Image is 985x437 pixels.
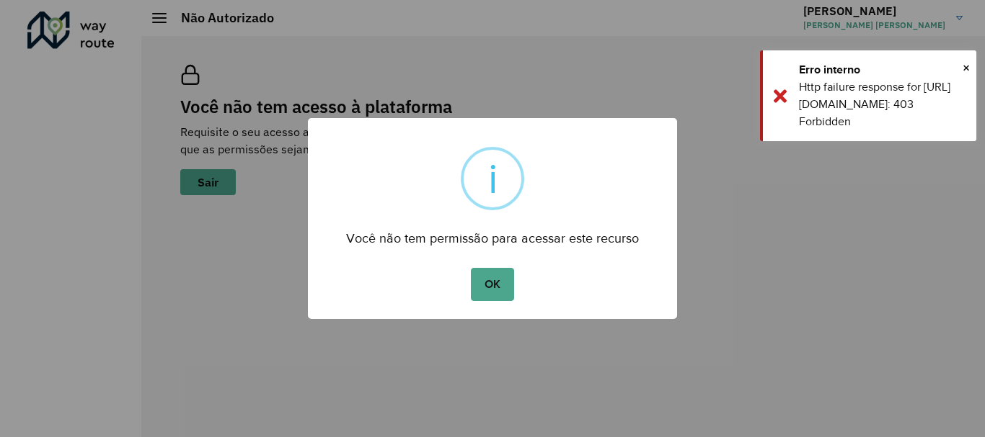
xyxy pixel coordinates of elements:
[799,61,966,78] div: Erro interno
[799,78,966,130] div: Http failure response for [URL][DOMAIN_NAME]: 403 Forbidden
[488,150,498,207] div: i
[963,57,970,78] button: Close
[963,57,970,78] span: ×
[308,217,677,250] div: Você não tem permissão para acessar este recurso
[471,268,513,301] button: OK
